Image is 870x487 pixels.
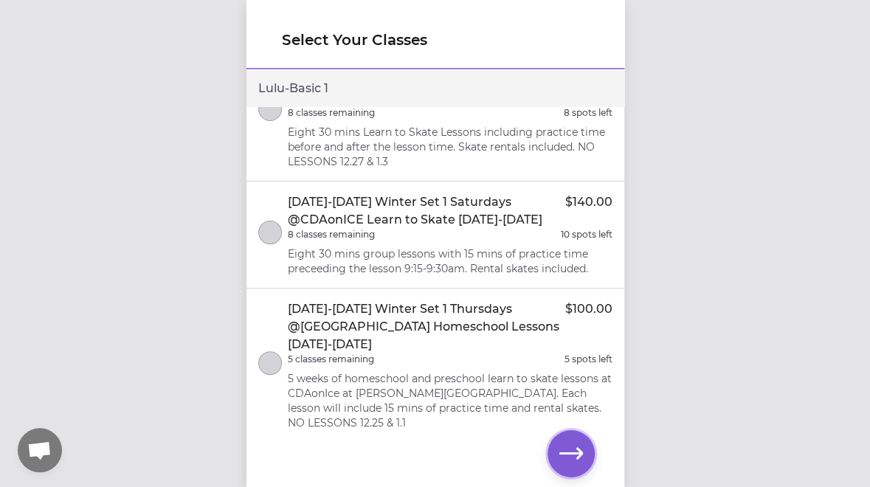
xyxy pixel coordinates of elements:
button: select class [258,221,282,244]
p: 8 spots left [564,107,612,119]
p: $140.00 [565,193,612,229]
p: [DATE]-[DATE] Winter Set 1 Thursdays @[GEOGRAPHIC_DATA] Homeschool Lessons [DATE]-[DATE] [288,300,565,353]
p: 5 classes remaining [288,353,374,365]
p: 8 classes remaining [288,229,375,241]
p: [DATE]-[DATE] Winter Set 1 Saturdays @CDAonICE Learn to Skate [DATE]-[DATE] [288,193,565,229]
button: select class [258,351,282,375]
h1: Select Your Classes [282,30,589,50]
button: select class [258,97,282,121]
p: 5 weeks of homeschool and preschool learn to skate lessons at CDAonIce at [PERSON_NAME][GEOGRAPHI... [288,371,612,430]
a: Open chat [18,428,62,472]
p: 8 classes remaining [288,107,375,119]
p: Eight 30 mins group lessons with 15 mins of practice time preceeding the lesson 9:15-9:30am. Rent... [288,246,612,276]
p: 5 spots left [565,353,612,365]
p: Eight 30 mins Learn to Skate Lessons including practice time before and after the lesson time. Sk... [288,125,612,169]
div: Lulu - Basic 1 [246,71,624,106]
p: $100.00 [565,300,612,353]
p: 10 spots left [561,229,612,241]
